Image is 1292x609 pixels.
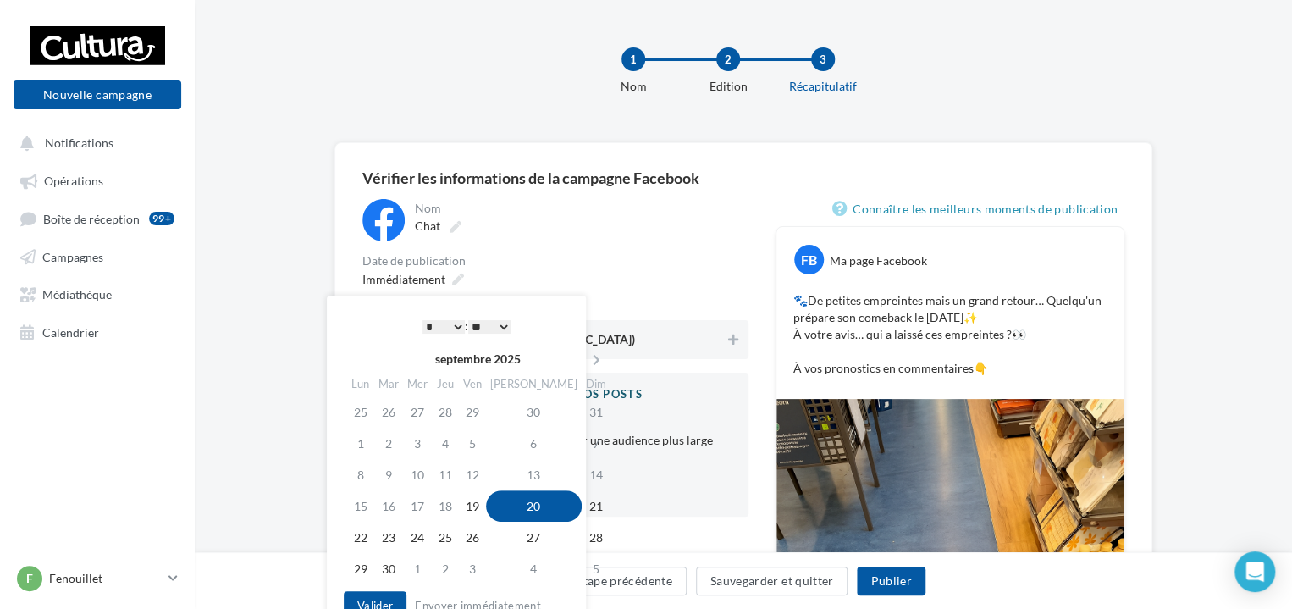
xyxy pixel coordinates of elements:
button: Publier [857,567,925,595]
td: 1 [347,428,374,459]
td: 29 [347,553,374,584]
td: 6 [486,428,582,459]
div: Nom [579,78,687,95]
div: Ma page Facebook [830,252,927,269]
div: 99+ [149,212,174,225]
span: Immédiatement [362,272,445,286]
td: 5 [459,428,486,459]
td: 2 [432,553,459,584]
td: 8 [347,459,374,490]
a: Boîte de réception99+ [10,202,185,234]
td: 26 [374,396,403,428]
td: 4 [486,553,582,584]
td: 25 [347,396,374,428]
button: Étape précédente [561,567,687,595]
th: Mer [403,372,432,396]
td: 1 [403,553,432,584]
span: F [26,570,33,587]
td: 21 [582,490,611,522]
td: 30 [486,396,582,428]
td: 22 [347,522,374,553]
th: Mar [374,372,403,396]
td: 4 [432,428,459,459]
div: FB [794,245,824,274]
td: 28 [582,522,611,553]
td: 15 [347,490,374,522]
span: Calendrier [42,324,99,339]
td: 7 [582,428,611,459]
td: 26 [459,522,486,553]
button: Nouvelle campagne [14,80,181,109]
div: 1 [621,47,645,71]
a: Campagnes [10,241,185,271]
div: 3 [811,47,835,71]
div: Edition [674,78,782,95]
td: 17 [403,490,432,522]
a: Médiathèque [10,278,185,308]
a: F Fenouillet [14,562,181,595]
span: Opérations [44,174,103,188]
td: 19 [459,490,486,522]
th: Jeu [432,372,459,396]
div: : [381,313,552,339]
a: Connaître les meilleurs moments de publication [832,199,1124,219]
td: 12 [459,459,486,490]
div: Nom [415,202,745,214]
span: Campagnes [42,249,103,263]
td: 14 [582,459,611,490]
td: 28 [432,396,459,428]
td: 25 [432,522,459,553]
td: 3 [459,553,486,584]
td: 16 [374,490,403,522]
th: septembre 2025 [374,346,582,372]
td: 24 [403,522,432,553]
div: 2 [716,47,740,71]
td: 20 [486,490,582,522]
th: Lun [347,372,374,396]
th: [PERSON_NAME] [486,372,582,396]
p: 🐾De petites empreintes mais un grand retour… Quelqu'un prépare son comeback le [DATE]✨ À votre av... [793,292,1107,377]
td: 11 [432,459,459,490]
td: 2 [374,428,403,459]
button: Notifications [10,127,178,158]
td: 31 [582,396,611,428]
div: Vérifier les informations de la campagne Facebook [362,170,1124,185]
p: Fenouillet [49,570,162,587]
td: 13 [486,459,582,490]
td: 29 [459,396,486,428]
td: 9 [374,459,403,490]
span: Notifications [45,136,113,150]
th: Ven [459,372,486,396]
td: 10 [403,459,432,490]
span: Boîte de réception [43,211,140,225]
div: Date de publication [362,255,748,267]
a: Opérations [10,164,185,195]
div: Open Intercom Messenger [1234,551,1275,592]
td: 18 [432,490,459,522]
button: Sauvegarder et quitter [696,567,848,595]
div: Récapitulatif [769,78,877,95]
td: 5 [582,553,611,584]
span: Chat [415,219,440,233]
td: 3 [403,428,432,459]
td: 23 [374,522,403,553]
span: Médiathèque [42,287,112,302]
a: Calendrier [10,316,185,346]
td: 27 [403,396,432,428]
th: Dim [582,372,611,396]
td: 30 [374,553,403,584]
td: 27 [486,522,582,553]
